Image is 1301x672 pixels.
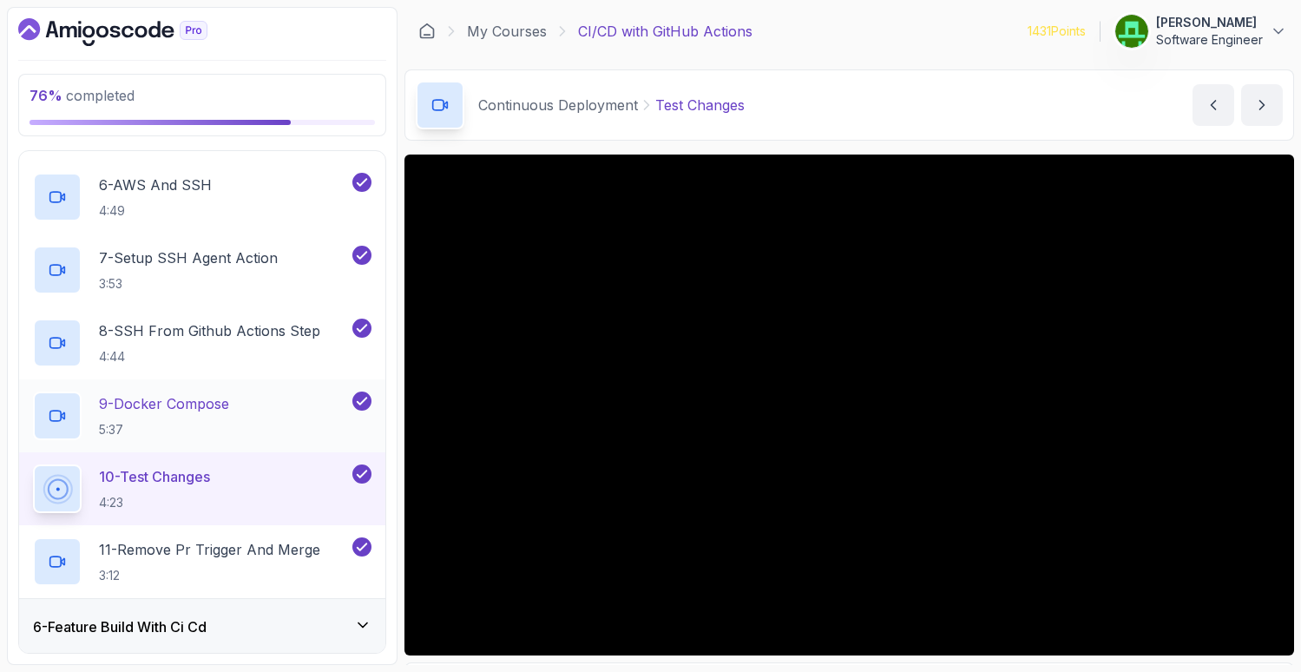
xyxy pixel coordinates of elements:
[99,175,212,195] p: 6 - AWS And SSH
[99,275,278,293] p: 3:53
[99,247,278,268] p: 7 - Setup SSH Agent Action
[33,319,371,367] button: 8-SSH From Github Actions Step4:44
[33,616,207,637] h3: 6 - Feature Build With Ci Cd
[19,599,385,655] button: 6-Feature Build With Ci Cd
[467,21,547,42] a: My Courses
[99,393,229,414] p: 9 - Docker Compose
[33,246,371,294] button: 7-Setup SSH Agent Action3:53
[30,87,62,104] span: 76 %
[1115,15,1148,48] img: user profile image
[99,567,320,584] p: 3:12
[478,95,638,115] p: Continuous Deployment
[33,173,371,221] button: 6-AWS And SSH4:49
[18,18,247,46] a: Dashboard
[99,348,320,366] p: 4:44
[418,23,436,40] a: Dashboard
[99,202,212,220] p: 4:49
[99,494,210,511] p: 4:23
[1156,14,1263,31] p: [PERSON_NAME]
[404,155,1294,656] iframe: 10 - Test Changes
[99,466,210,487] p: 10 - Test Changes
[30,87,135,104] span: completed
[99,539,320,560] p: 11 - Remove Pr Trigger And Merge
[578,21,752,42] p: CI/CD with GitHub Actions
[1156,31,1263,49] p: Software Engineer
[1114,14,1287,49] button: user profile image[PERSON_NAME]Software Engineer
[33,392,371,440] button: 9-Docker Compose5:37
[99,320,320,341] p: 8 - SSH From Github Actions Step
[1193,84,1234,126] button: previous content
[99,421,229,438] p: 5:37
[1028,23,1086,40] p: 1431 Points
[33,537,371,586] button: 11-Remove Pr Trigger And Merge3:12
[33,464,371,513] button: 10-Test Changes4:23
[1241,84,1283,126] button: next content
[655,95,745,115] p: Test Changes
